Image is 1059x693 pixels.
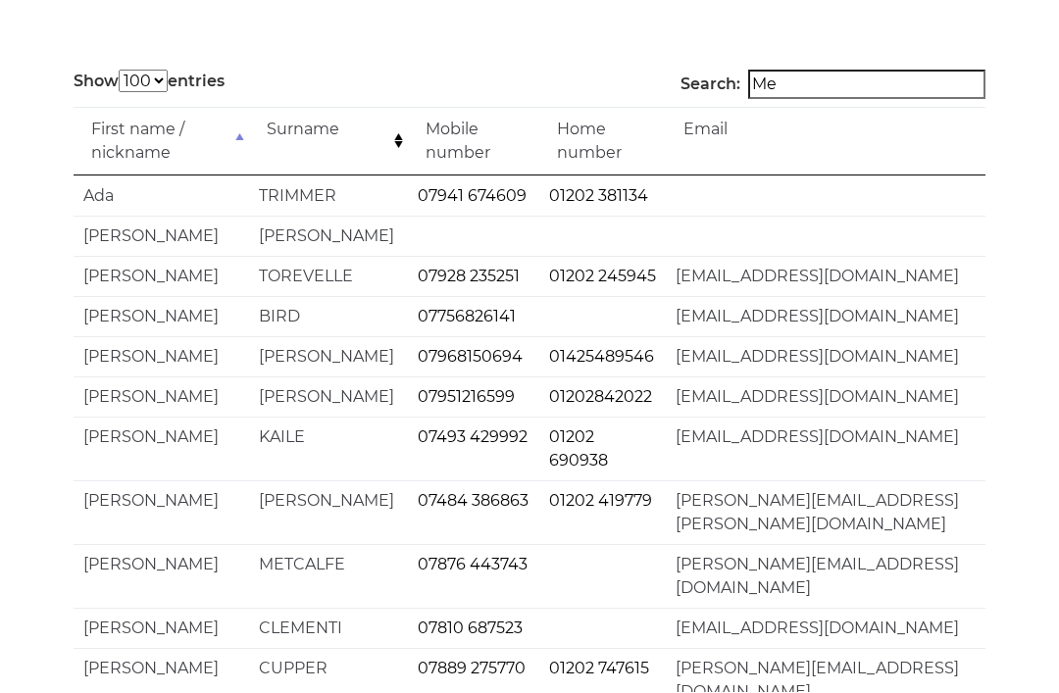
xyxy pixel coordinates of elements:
[549,661,649,679] a: 01202 747615
[549,269,656,287] a: 01202 245945
[666,378,985,419] td: [EMAIL_ADDRESS][DOMAIN_NAME]
[681,72,985,101] label: Search:
[249,378,408,419] td: [PERSON_NAME]
[549,493,652,512] a: 01202 419779
[74,419,249,482] td: [PERSON_NAME]
[249,546,408,610] td: METCALFE
[666,109,985,177] td: Email
[74,258,249,298] td: [PERSON_NAME]
[418,429,528,448] a: 07493 429992
[549,188,648,207] a: 01202 381134
[249,482,408,546] td: [PERSON_NAME]
[549,429,608,471] a: 01202 690938
[666,258,985,298] td: [EMAIL_ADDRESS][DOMAIN_NAME]
[666,419,985,482] td: [EMAIL_ADDRESS][DOMAIN_NAME]
[418,389,515,408] a: 07951216599
[74,338,249,378] td: [PERSON_NAME]
[119,72,168,94] select: Showentries
[666,546,985,610] td: [PERSON_NAME][EMAIL_ADDRESS][DOMAIN_NAME]
[418,620,523,639] a: 07810 687523
[249,258,408,298] td: TOREVELLE
[666,482,985,546] td: [PERSON_NAME][EMAIL_ADDRESS][PERSON_NAME][DOMAIN_NAME]
[418,661,526,679] a: 07889 275770
[74,546,249,610] td: [PERSON_NAME]
[549,389,652,408] a: 01202842022
[249,298,408,338] td: BIRD
[418,557,528,575] a: 07876 443743
[418,493,529,512] a: 07484 386863
[249,109,408,177] td: Surname: activate to sort column ascending
[249,218,408,258] td: [PERSON_NAME]
[74,482,249,546] td: [PERSON_NAME]
[748,72,985,101] input: Search:
[418,269,520,287] a: 07928 235251
[666,298,985,338] td: [EMAIL_ADDRESS][DOMAIN_NAME]
[74,298,249,338] td: [PERSON_NAME]
[418,349,523,368] a: 07968150694
[249,419,408,482] td: KAILE
[408,109,539,177] td: Mobile number
[74,177,249,218] td: Ada
[249,610,408,650] td: CLEMENTI
[666,610,985,650] td: [EMAIL_ADDRESS][DOMAIN_NAME]
[74,378,249,419] td: [PERSON_NAME]
[549,349,654,368] a: 01425489546
[539,109,666,177] td: Home number
[418,188,527,207] a: 07941 674609
[74,610,249,650] td: [PERSON_NAME]
[74,218,249,258] td: [PERSON_NAME]
[249,177,408,218] td: TRIMMER
[74,72,225,95] label: Show entries
[249,338,408,378] td: [PERSON_NAME]
[74,109,249,177] td: First name / nickname: activate to sort column descending
[418,309,516,327] a: 07756826141
[666,338,985,378] td: [EMAIL_ADDRESS][DOMAIN_NAME]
